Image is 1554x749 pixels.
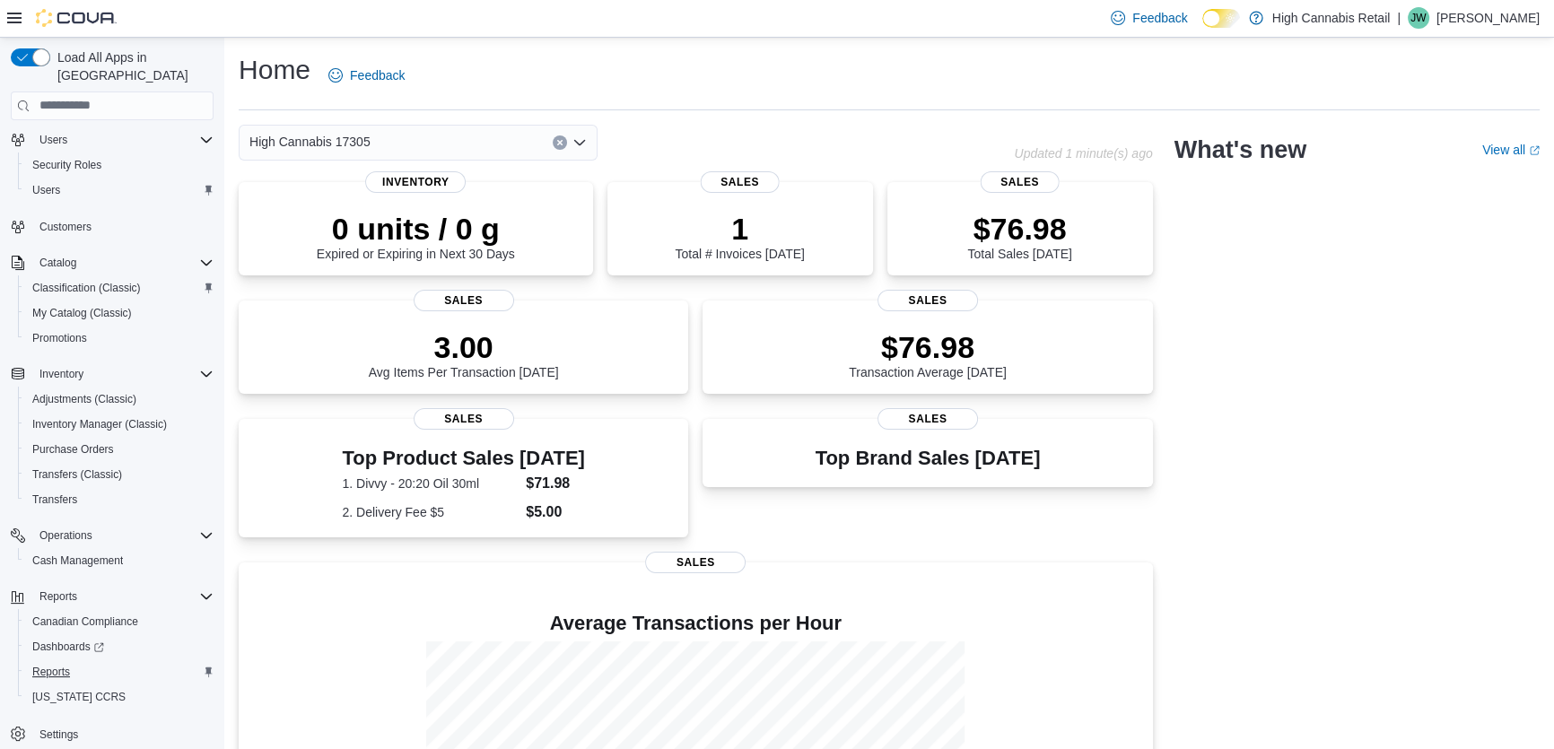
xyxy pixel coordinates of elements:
[4,250,221,275] button: Catalog
[25,550,130,571] a: Cash Management
[18,462,221,487] button: Transfers (Classic)
[967,211,1071,261] div: Total Sales [DATE]
[980,171,1060,193] span: Sales
[25,686,214,708] span: Washington CCRS
[18,609,221,634] button: Canadian Compliance
[32,252,83,274] button: Catalog
[4,523,221,548] button: Operations
[1174,135,1306,164] h2: What's new
[39,220,92,234] span: Customers
[700,171,780,193] span: Sales
[25,661,77,683] a: Reports
[25,439,121,460] a: Purchase Orders
[350,66,405,84] span: Feedback
[365,171,466,193] span: Inventory
[25,277,214,299] span: Classification (Classic)
[414,290,514,311] span: Sales
[32,215,214,238] span: Customers
[32,281,141,295] span: Classification (Classic)
[1132,9,1187,27] span: Feedback
[18,487,221,512] button: Transfers
[18,300,221,326] button: My Catalog (Classic)
[25,388,144,410] a: Adjustments (Classic)
[249,131,371,152] span: High Cannabis 17305
[32,553,123,568] span: Cash Management
[816,448,1041,469] h3: Top Brand Sales [DATE]
[1410,7,1426,29] span: JW
[25,636,214,658] span: Dashboards
[25,154,214,176] span: Security Roles
[25,464,129,485] a: Transfers (Classic)
[32,722,214,745] span: Settings
[369,329,559,365] p: 3.00
[25,388,214,410] span: Adjustments (Classic)
[25,686,133,708] a: [US_STATE] CCRS
[253,613,1139,634] h4: Average Transactions per Hour
[32,525,214,546] span: Operations
[877,290,978,311] span: Sales
[4,213,221,240] button: Customers
[1397,7,1401,29] p: |
[4,127,221,152] button: Users
[25,179,214,201] span: Users
[18,634,221,659] a: Dashboards
[25,179,67,201] a: Users
[25,550,214,571] span: Cash Management
[32,183,60,197] span: Users
[32,216,99,238] a: Customers
[18,326,221,351] button: Promotions
[526,473,585,494] dd: $71.98
[645,552,746,573] span: Sales
[849,329,1007,365] p: $76.98
[25,414,214,435] span: Inventory Manager (Classic)
[32,129,214,151] span: Users
[32,525,100,546] button: Operations
[32,158,101,172] span: Security Roles
[1014,146,1152,161] p: Updated 1 minute(s) ago
[39,256,76,270] span: Catalog
[4,720,221,746] button: Settings
[25,154,109,176] a: Security Roles
[1202,9,1240,28] input: Dark Mode
[32,306,132,320] span: My Catalog (Classic)
[967,211,1071,247] p: $76.98
[25,327,214,349] span: Promotions
[1272,7,1391,29] p: High Cannabis Retail
[4,584,221,609] button: Reports
[25,302,139,324] a: My Catalog (Classic)
[50,48,214,84] span: Load All Apps in [GEOGRAPHIC_DATA]
[25,636,111,658] a: Dashboards
[18,437,221,462] button: Purchase Orders
[32,392,136,406] span: Adjustments (Classic)
[526,501,585,523] dd: $5.00
[39,528,92,543] span: Operations
[342,475,519,492] dt: 1. Divvy - 20:20 Oil 30ml
[572,135,587,150] button: Open list of options
[39,589,77,604] span: Reports
[32,724,85,745] a: Settings
[32,252,214,274] span: Catalog
[39,727,78,742] span: Settings
[32,492,77,507] span: Transfers
[18,684,221,710] button: [US_STATE] CCRS
[18,659,221,684] button: Reports
[1202,28,1203,29] span: Dark Mode
[18,387,221,412] button: Adjustments (Classic)
[18,275,221,300] button: Classification (Classic)
[877,408,978,430] span: Sales
[39,133,67,147] span: Users
[32,467,122,482] span: Transfers (Classic)
[32,363,214,385] span: Inventory
[25,489,84,510] a: Transfers
[18,178,221,203] button: Users
[32,442,114,457] span: Purchase Orders
[25,489,214,510] span: Transfers
[36,9,117,27] img: Cova
[18,548,221,573] button: Cash Management
[32,586,214,607] span: Reports
[32,363,91,385] button: Inventory
[1408,7,1429,29] div: Julie Wood
[25,661,214,683] span: Reports
[32,417,167,431] span: Inventory Manager (Classic)
[39,367,83,381] span: Inventory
